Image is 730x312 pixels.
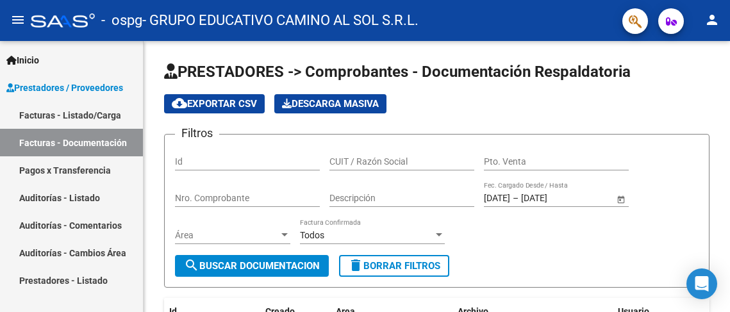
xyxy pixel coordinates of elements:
[274,94,386,113] app-download-masive: Descarga masiva de comprobantes (adjuntos)
[348,260,440,272] span: Borrar Filtros
[164,63,631,81] span: PRESTADORES -> Comprobantes - Documentación Respaldatoria
[101,6,142,35] span: - ospg
[6,81,123,95] span: Prestadores / Proveedores
[704,12,720,28] mat-icon: person
[175,230,279,241] span: Área
[300,230,324,240] span: Todos
[339,255,449,277] button: Borrar Filtros
[172,95,187,111] mat-icon: cloud_download
[614,192,627,206] button: Open calendar
[521,193,584,204] input: Fecha fin
[274,94,386,113] button: Descarga Masiva
[164,94,265,113] button: Exportar CSV
[175,124,219,142] h3: Filtros
[513,193,518,204] span: –
[348,258,363,273] mat-icon: delete
[282,98,379,110] span: Descarga Masiva
[175,255,329,277] button: Buscar Documentacion
[172,98,257,110] span: Exportar CSV
[6,53,39,67] span: Inicio
[686,268,717,299] div: Open Intercom Messenger
[484,193,510,204] input: Fecha inicio
[184,258,199,273] mat-icon: search
[184,260,320,272] span: Buscar Documentacion
[142,6,419,35] span: - GRUPO EDUCATIVO CAMINO AL SOL S.R.L.
[10,12,26,28] mat-icon: menu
